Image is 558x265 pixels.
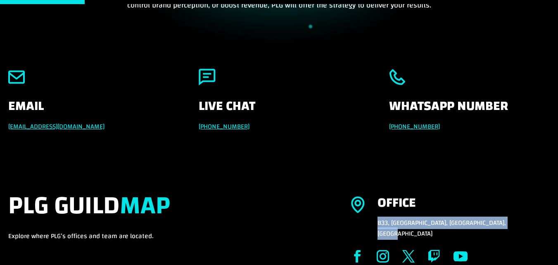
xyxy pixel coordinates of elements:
[120,182,170,229] strong: Map
[8,191,321,241] div: Explore where PLG’s offices and team are located.
[8,191,321,231] h2: PLG Guild
[199,120,249,133] a: [PHONE_NUMBER]
[8,100,169,121] h4: Email
[8,120,104,133] a: [EMAIL_ADDRESS][DOMAIN_NAME]
[517,225,558,265] iframe: Chat Widget
[8,69,25,86] img: email
[389,100,550,121] h4: Whatsapp Number
[378,196,416,210] div: Office
[389,120,440,133] a: [PHONE_NUMBER]
[378,217,550,239] p: B33, [GEOGRAPHIC_DATA], [GEOGRAPHIC_DATA], [GEOGRAPHIC_DATA]
[199,100,359,121] h4: Live Chat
